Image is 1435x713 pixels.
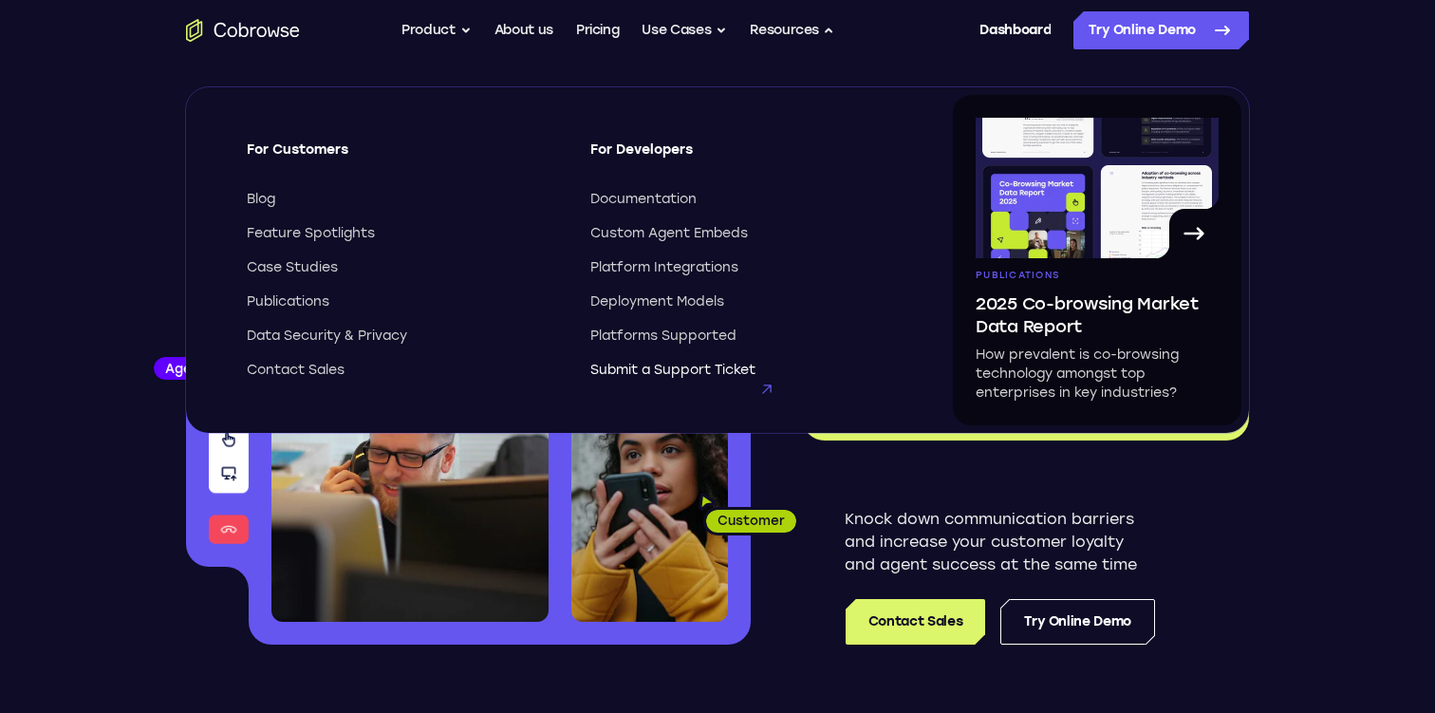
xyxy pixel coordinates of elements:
button: Resources [750,11,835,49]
a: Platforms Supported [590,327,900,346]
span: Platforms Supported [590,327,736,346]
a: Data Security & Privacy [247,327,556,346]
img: A customer support agent talking on the phone [271,283,549,622]
a: Dashboard [979,11,1051,49]
span: Documentation [590,190,697,209]
span: Deployment Models [590,292,724,311]
a: Contact Sales [247,361,556,380]
img: A page from the browsing market ebook [976,118,1219,258]
a: Case Studies [247,258,556,277]
span: Case Studies [247,258,338,277]
a: Try Online Demo [1073,11,1249,49]
p: Knock down communication barriers and increase your customer loyalty and agent success at the sam... [845,508,1155,576]
a: Custom Agent Embeds [590,224,900,243]
a: Pricing [576,11,620,49]
span: Submit a Support Ticket [590,361,755,380]
a: Feature Spotlights [247,224,556,243]
a: Submit a Support Ticket [590,361,900,380]
span: For Developers [590,141,900,175]
span: For Customers [247,141,556,175]
span: Feature Spotlights [247,224,375,243]
a: Deployment Models [590,292,900,311]
a: Try Online Demo [1000,599,1155,645]
img: A customer holding their phone [571,397,728,622]
span: Contact Sales [247,361,345,380]
p: How prevalent is co-browsing technology amongst top enterprises in key industries? [976,346,1219,403]
a: Go to the home page [186,19,300,42]
span: Publications [976,270,1059,281]
a: About us [494,11,553,49]
button: Use Cases [642,11,727,49]
span: 2025 Co-browsing Market Data Report [976,292,1219,338]
span: Blog [247,190,275,209]
a: Contact Sales [846,599,985,645]
span: Data Security & Privacy [247,327,407,346]
a: Blog [247,190,556,209]
span: Custom Agent Embeds [590,224,748,243]
a: Documentation [590,190,900,209]
span: Platform Integrations [590,258,738,277]
span: Publications [247,292,329,311]
button: Product [401,11,472,49]
a: Platform Integrations [590,258,900,277]
a: Publications [247,292,556,311]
